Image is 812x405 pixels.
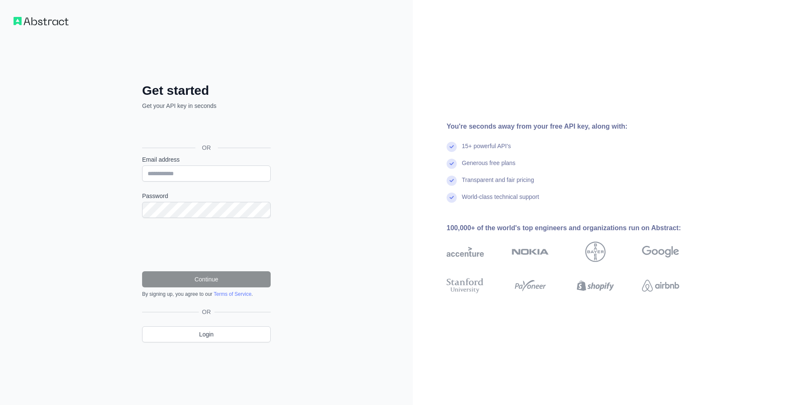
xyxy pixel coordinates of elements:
[142,83,271,98] h2: Get started
[462,159,516,176] div: Generous free plans
[462,176,534,193] div: Transparent and fair pricing
[142,271,271,287] button: Continue
[195,143,218,152] span: OR
[142,155,271,164] label: Email address
[642,276,679,295] img: airbnb
[199,308,214,316] span: OR
[142,102,271,110] p: Get your API key in seconds
[447,142,457,152] img: check mark
[142,228,271,261] iframe: reCAPTCHA
[447,193,457,203] img: check mark
[14,17,69,25] img: Workflow
[142,291,271,298] div: By signing up, you agree to our .
[462,142,511,159] div: 15+ powerful API's
[512,242,549,262] img: nokia
[447,223,706,233] div: 100,000+ of the world's top engineers and organizations run on Abstract:
[585,242,606,262] img: bayer
[447,276,484,295] img: stanford university
[447,121,706,132] div: You're seconds away from your free API key, along with:
[577,276,614,295] img: shopify
[642,242,679,262] img: google
[142,326,271,342] a: Login
[447,159,457,169] img: check mark
[512,276,549,295] img: payoneer
[447,242,484,262] img: accenture
[214,291,251,297] a: Terms of Service
[462,193,539,209] div: World-class technical support
[447,176,457,186] img: check mark
[142,192,271,200] label: Password
[138,119,273,138] iframe: Sign in with Google Button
